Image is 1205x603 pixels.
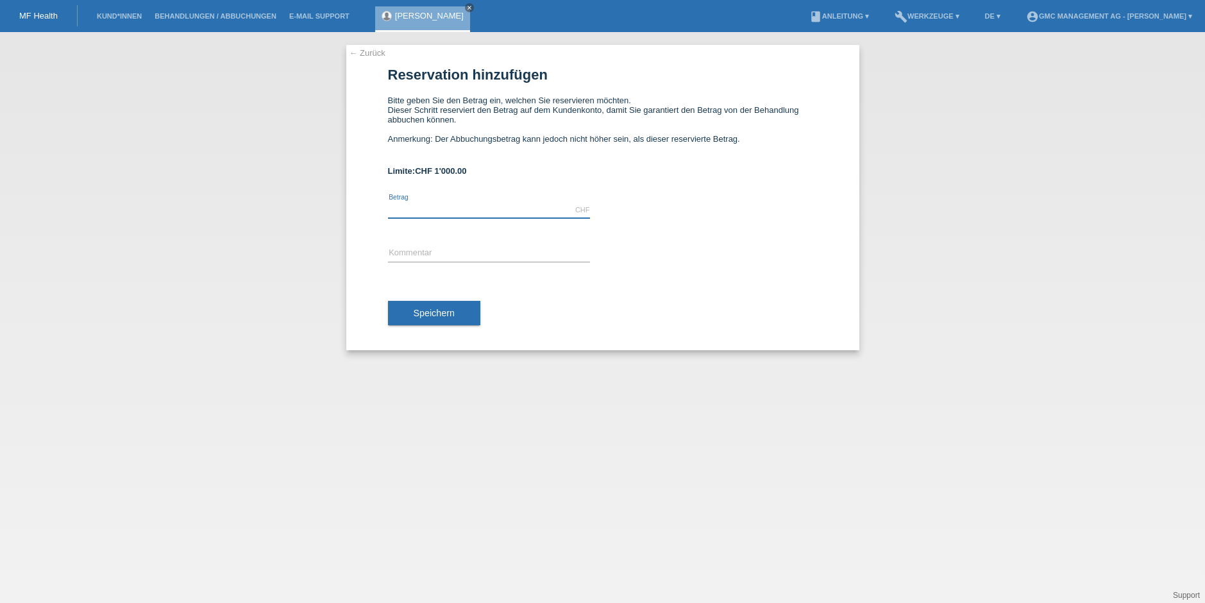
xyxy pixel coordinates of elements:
a: Kund*innen [90,12,148,20]
span: CHF 1'000.00 [415,166,466,176]
div: CHF [575,206,590,214]
h1: Reservation hinzufügen [388,67,818,83]
a: [PERSON_NAME] [395,11,464,21]
a: E-Mail Support [283,12,356,20]
i: build [895,10,907,23]
a: bookAnleitung ▾ [803,12,875,20]
span: Speichern [414,308,455,318]
a: close [465,3,474,12]
a: account_circleGMC Management AG - [PERSON_NAME] ▾ [1020,12,1199,20]
i: book [809,10,822,23]
i: close [466,4,473,11]
button: Speichern [388,301,480,325]
a: MF Health [19,11,58,21]
a: DE ▾ [979,12,1007,20]
div: Bitte geben Sie den Betrag ein, welchen Sie reservieren möchten. Dieser Schritt reserviert den Be... [388,96,818,153]
b: Limite: [388,166,467,176]
a: Behandlungen / Abbuchungen [148,12,283,20]
i: account_circle [1026,10,1039,23]
a: Support [1173,591,1200,600]
a: buildWerkzeuge ▾ [888,12,966,20]
a: ← Zurück [350,48,385,58]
